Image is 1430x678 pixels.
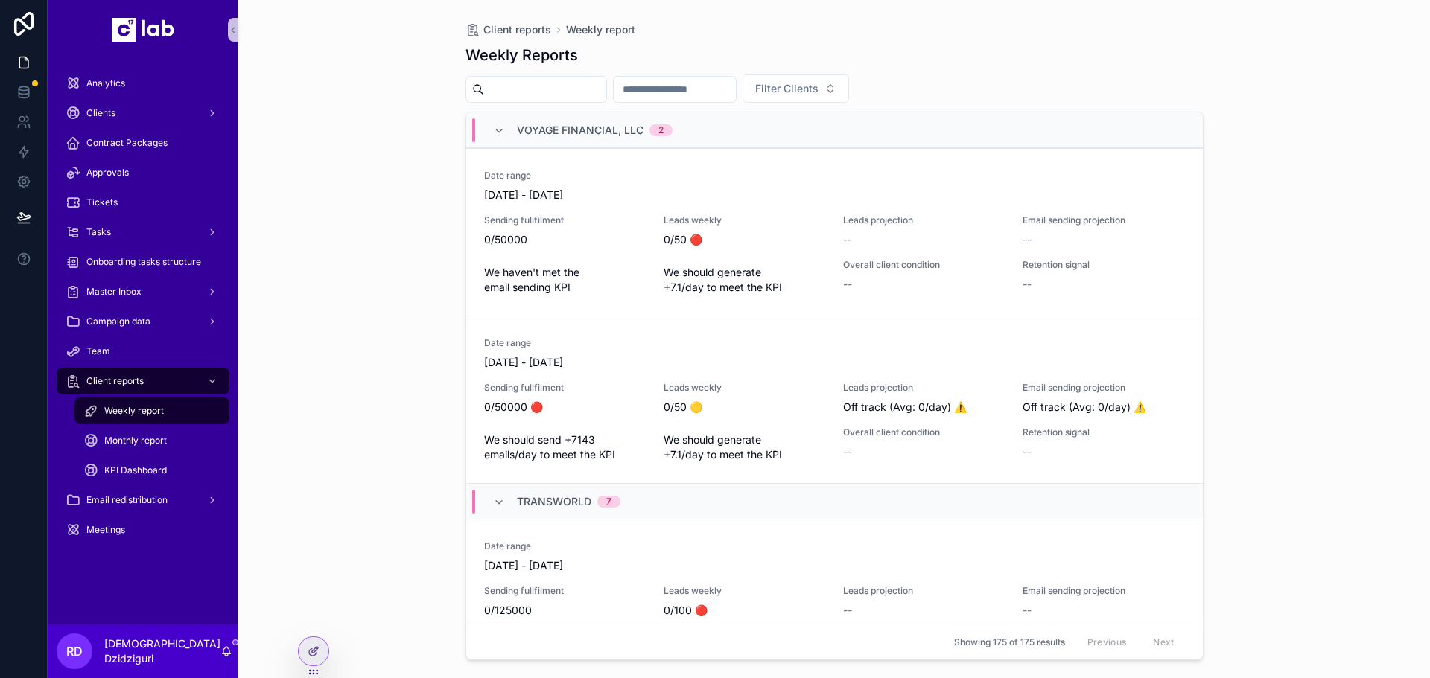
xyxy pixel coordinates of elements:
[57,70,229,97] a: Analytics
[466,316,1203,483] a: Date range[DATE] - [DATE]Sending fullfilment0/50000 🔴Leads weekly0/50 🟡Leads projectionOff track ...
[86,524,125,536] span: Meetings
[843,277,852,292] span: --
[843,232,852,247] span: --
[74,457,229,484] a: KPI Dashboard
[484,585,646,597] span: Sending fullfilment
[57,189,229,216] a: Tickets
[664,265,825,295] span: We should generate +7.1/day to meet the KPI
[658,124,664,136] div: 2
[57,159,229,186] a: Approvals
[465,22,551,37] a: Client reports
[86,494,168,506] span: Email redistribution
[57,338,229,365] a: Team
[517,123,643,138] span: Voyage Financial, LLC
[1023,585,1184,597] span: Email sending projection
[74,397,229,424] a: Weekly report
[86,375,144,387] span: Client reports
[483,22,551,37] span: Client reports
[484,188,1185,202] span: [DATE] - [DATE]
[1023,603,1032,618] span: --
[843,214,1005,226] span: Leads projection
[57,308,229,335] a: Campaign data
[664,432,825,462] span: We should generate +7.1/day to meet the KPI
[484,265,646,295] span: We haven't met the email sending KPI
[86,256,201,268] span: Onboarding tasks structure
[484,337,1185,349] span: Date range
[48,60,238,563] div: scrollable content
[465,45,578,65] h1: Weekly Reports
[57,368,229,394] a: Client reports
[104,435,167,447] span: Monthly report
[57,100,229,127] a: Clients
[1023,259,1184,271] span: Retention signal
[86,286,142,298] span: Master Inbox
[104,464,167,476] span: KPI Dashboard
[484,400,646,415] span: 0/50000 🔴
[86,345,110,357] span: Team
[57,517,229,543] a: Meetings
[1023,444,1032,459] span: --
[484,382,646,394] span: Sending fullfilment
[606,496,611,508] div: 7
[86,167,129,179] span: Approvals
[843,382,1005,394] span: Leads projection
[74,427,229,454] a: Monthly report
[664,400,825,415] span: 0/50 🟡
[104,405,164,417] span: Weekly report
[664,232,825,247] span: 0/50 🔴
[57,487,229,514] a: Email redistribution
[566,22,635,37] a: Weekly report
[57,129,229,156] a: Contract Packages
[57,219,229,246] a: Tasks
[484,355,1185,370] span: [DATE] - [DATE]
[484,170,1185,182] span: Date range
[664,585,825,597] span: Leads weekly
[843,259,1005,271] span: Overall client condition
[664,603,825,618] span: 0/100 🔴
[104,636,220,666] p: [DEMOGRAPHIC_DATA] Dzidziguri
[484,558,1185,573] span: [DATE] - [DATE]
[86,77,125,89] span: Analytics
[466,148,1203,316] a: Date range[DATE] - [DATE]Sending fullfilment0/50000Leads weekly0/50 🔴Leads projection--Email send...
[57,249,229,275] a: Onboarding tasks structure
[484,214,646,226] span: Sending fullfilment
[664,214,825,226] span: Leads weekly
[1023,382,1184,394] span: Email sending projection
[843,400,1005,415] span: Off track (Avg: 0/day) ⚠️
[86,137,168,149] span: Contract Packages
[755,81,819,96] span: Filter Clients
[664,382,825,394] span: Leads weekly
[484,432,646,462] span: We should send +7143 emails/day to meet the KPI
[1023,232,1032,247] span: --
[843,426,1005,438] span: Overall client condition
[484,540,1185,552] span: Date range
[743,74,849,103] button: Select Button
[843,603,852,618] span: --
[843,585,1005,597] span: Leads projection
[1023,277,1032,292] span: --
[843,444,852,459] span: --
[1023,214,1184,226] span: Email sending projection
[517,494,591,509] span: Transworld
[484,232,646,247] span: 0/50000
[484,603,646,618] span: 0/125000
[1023,400,1184,415] span: Off track (Avg: 0/day) ⚠️
[57,278,229,305] a: Master Inbox
[1023,426,1184,438] span: Retention signal
[86,226,111,238] span: Tasks
[86,196,118,208] span: Tickets
[954,636,1065,648] span: Showing 175 of 175 results
[112,18,174,42] img: App logo
[86,316,150,327] span: Campaign data
[86,107,115,119] span: Clients
[66,642,83,660] span: RD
